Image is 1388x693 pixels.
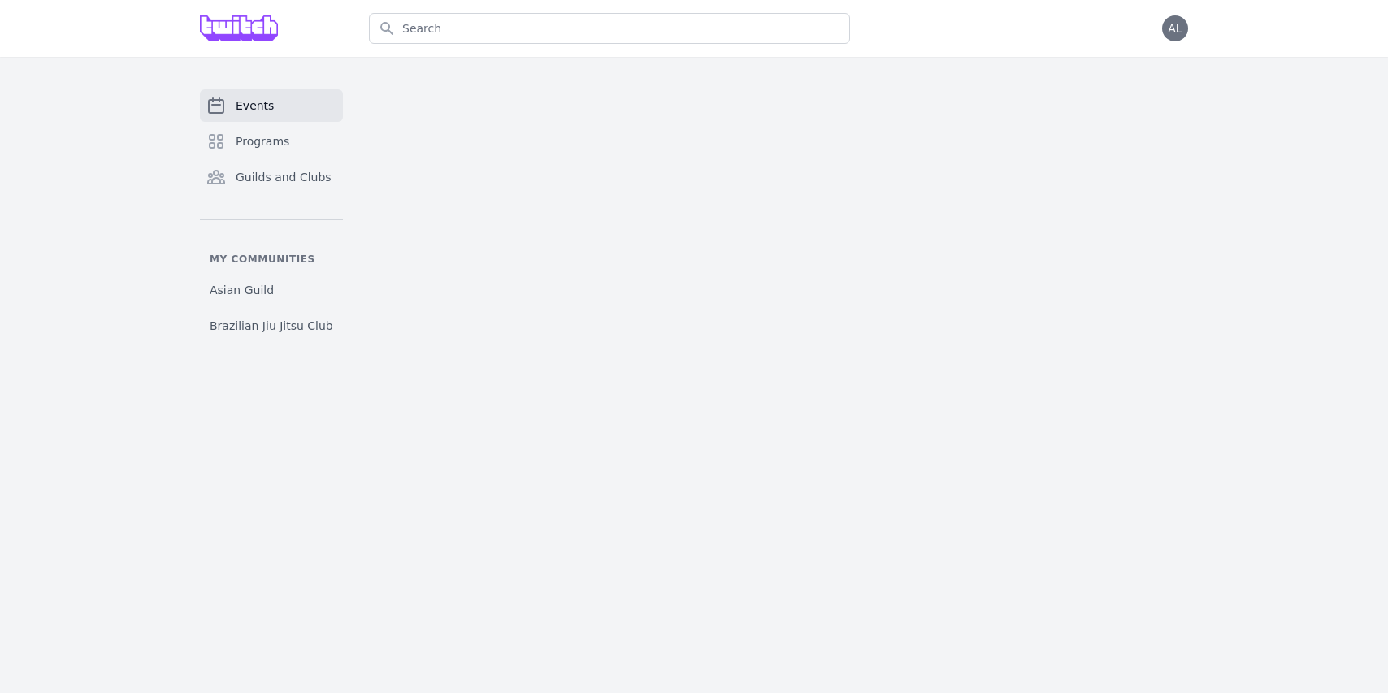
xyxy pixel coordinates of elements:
p: My communities [200,253,343,266]
span: Asian Guild [210,282,274,298]
span: Events [236,97,274,114]
a: Guilds and Clubs [200,161,343,193]
span: Programs [236,133,289,149]
button: AL [1162,15,1188,41]
span: Guilds and Clubs [236,169,332,185]
img: Grove [200,15,278,41]
a: Programs [200,125,343,158]
a: Events [200,89,343,122]
input: Search [369,13,850,44]
nav: Sidebar [200,89,343,340]
a: Brazilian Jiu Jitsu Club [200,311,343,340]
span: AL [1168,23,1182,34]
span: Brazilian Jiu Jitsu Club [210,318,333,334]
a: Asian Guild [200,275,343,305]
